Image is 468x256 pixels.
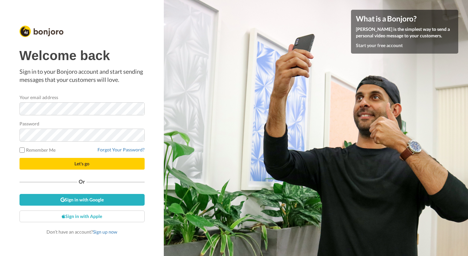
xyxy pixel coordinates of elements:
[77,179,86,184] span: Or
[19,211,145,222] a: Sign in with Apple
[356,43,403,48] a: Start your free account
[19,68,145,84] p: Sign in to your Bonjoro account and start sending messages that your customers will love.
[19,194,145,206] a: Sign in with Google
[74,161,89,166] span: Let's go
[46,229,117,235] span: Don’t have an account?
[97,147,145,152] a: Forgot Your Password?
[356,15,453,23] h4: What is a Bonjoro?
[19,94,58,101] label: Your email address
[93,229,117,235] a: Sign up now
[19,48,145,63] h1: Welcome back
[19,158,145,170] button: Let's go
[356,26,453,39] p: [PERSON_NAME] is the simplest way to send a personal video message to your customers.
[19,147,56,153] label: Remember Me
[19,120,40,127] label: Password
[19,147,25,153] input: Remember Me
